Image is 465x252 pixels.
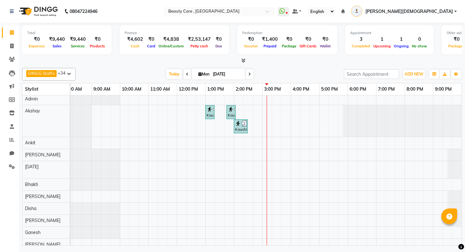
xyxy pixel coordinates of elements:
span: Online/Custom [157,44,185,48]
span: [PERSON_NAME] [25,152,60,158]
a: 5:00 PM [319,85,339,94]
span: Completed [350,44,372,48]
div: ₹0 [242,36,259,43]
a: 9:00 AM [92,85,112,94]
span: Ankit [25,140,35,146]
button: ADD NEW [403,70,425,79]
a: 8:00 AM [63,85,84,94]
a: 3:00 PM [263,85,282,94]
a: 4:00 PM [291,85,311,94]
a: 9:00 PM [433,85,453,94]
span: Products [88,44,107,48]
span: No show [410,44,429,48]
span: [PERSON_NAME] [25,218,60,223]
div: ₹0 [298,36,318,43]
span: Expenses [27,44,46,48]
div: ₹9,440 [46,36,67,43]
span: Package [280,44,298,48]
div: ₹0 [213,36,224,43]
span: Sales [51,44,63,48]
span: Bhakti [25,182,38,187]
span: Akshay [25,108,40,114]
input: 2025-09-01 [211,69,243,79]
span: Admin [25,96,38,102]
span: Card [146,44,157,48]
b: 08047224946 [70,3,97,20]
div: ₹0 [318,36,332,43]
div: 1 [372,36,392,43]
input: Search Appointment [344,69,399,79]
a: 1:00 PM [206,85,226,94]
span: [PERSON_NAME] [25,194,60,199]
a: x [52,71,55,76]
a: 7:00 PM [376,85,396,94]
div: ₹0 [280,36,298,43]
div: ₹1,400 [259,36,280,43]
span: Today [166,69,182,79]
div: Total [27,30,107,36]
span: Wallet [318,44,332,48]
div: Kaushik , TK03, 01:00 PM-02:00 PM, [DEMOGRAPHIC_DATA] Hair Cut test [227,106,235,118]
span: DINGG Staff [28,71,52,76]
img: Ankit Jain [351,6,362,17]
div: ₹2,53,147 [185,36,213,43]
span: Mon [197,72,211,76]
span: +34 [58,70,70,75]
a: 12:00 PM [177,85,200,94]
span: Gift Cards [298,44,318,48]
div: Kaushik , TK03, 01:00 PM-02:00 PM, [DEMOGRAPHIC_DATA] Hair Cut test [206,106,214,118]
span: [PERSON_NAME] [25,242,60,247]
span: Services [69,44,86,48]
span: Due [214,44,224,48]
div: ₹0 [88,36,107,43]
div: ₹0 [27,36,46,43]
div: ₹9,440 [67,36,88,43]
span: Disha [25,206,36,211]
span: Stylist [25,86,38,92]
div: Finance [125,30,224,36]
div: Redemption [242,30,332,36]
span: Ganesh [25,230,40,235]
img: logo [16,3,59,20]
div: ₹4,838 [157,36,185,43]
div: 1 [392,36,410,43]
div: Kaushik , TK03, 02:00 PM-02:30 PM, Hair [234,120,247,132]
span: [PERSON_NAME][DEMOGRAPHIC_DATA] [365,8,453,15]
span: Petty cash [189,44,210,48]
span: [DATE] [25,164,39,170]
div: ₹4,602 [125,36,146,43]
div: 3 [350,36,372,43]
span: Upcoming [372,44,392,48]
div: 0 [410,36,429,43]
span: Prepaid [262,44,278,48]
a: 2:00 PM [234,85,254,94]
a: 11:00 AM [149,85,171,94]
span: Cash [129,44,141,48]
div: ₹0 [146,36,157,43]
span: ADD NEW [405,72,423,76]
a: 10:00 AM [120,85,143,94]
a: 8:00 PM [405,85,425,94]
span: Ongoing [392,44,410,48]
span: Voucher [242,44,259,48]
div: Appointment [350,30,429,36]
a: 6:00 PM [348,85,368,94]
